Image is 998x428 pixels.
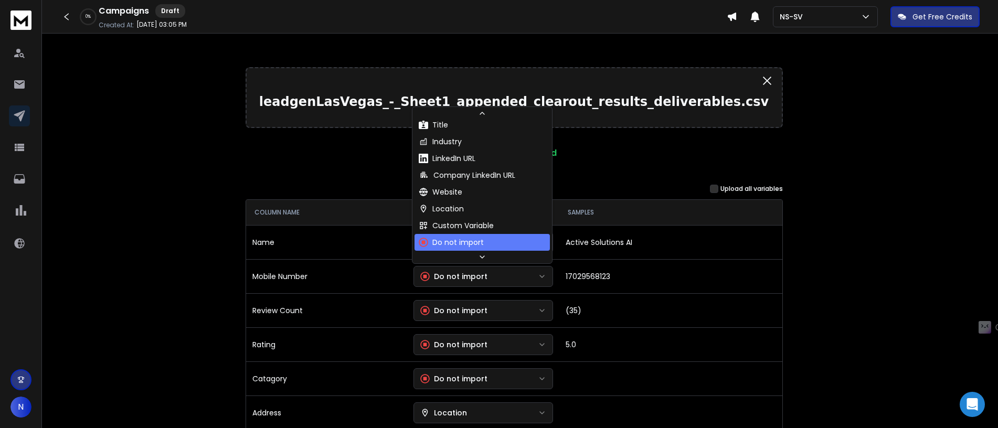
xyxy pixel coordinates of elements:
[246,293,408,327] td: Review Count
[960,392,985,417] div: Open Intercom Messenger
[720,185,783,193] label: Upload all variables
[780,12,807,22] p: NS-SV
[155,4,185,18] div: Draft
[99,21,134,29] p: Created At:
[419,136,462,147] div: Industry
[10,397,31,418] span: N
[419,120,448,130] div: Title
[559,225,782,259] td: Active Solutions AI
[136,20,187,29] p: [DATE] 03:05 PM
[419,237,484,248] div: Do not import
[559,259,782,293] td: 17029568123
[407,200,559,225] th: SELECT TYPE
[255,93,773,110] p: leadgenLasVegas_-_Sheet1_appended_clearout_results_deliverables.csv
[246,225,408,259] td: Name
[912,12,972,22] p: Get Free Credits
[419,204,464,214] div: Location
[559,200,782,225] th: SAMPLES
[419,220,494,231] div: Custom Variable
[10,10,31,30] img: logo
[420,373,487,384] div: Do not import
[86,14,91,20] p: 0 %
[559,293,782,327] td: (35)
[99,5,149,17] h1: Campaigns
[419,187,462,197] div: Website
[420,271,487,282] div: Do not import
[246,361,408,395] td: Catagory
[246,327,408,361] td: Rating
[246,259,408,293] td: Mobile Number
[559,327,782,361] td: 5.0
[419,153,475,164] div: LinkedIn URL
[246,200,408,225] th: COLUMN NAME
[420,408,467,418] div: Location
[420,305,487,316] div: Do not import
[420,339,487,350] div: Do not import
[419,170,515,180] div: Company LinkedIn URL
